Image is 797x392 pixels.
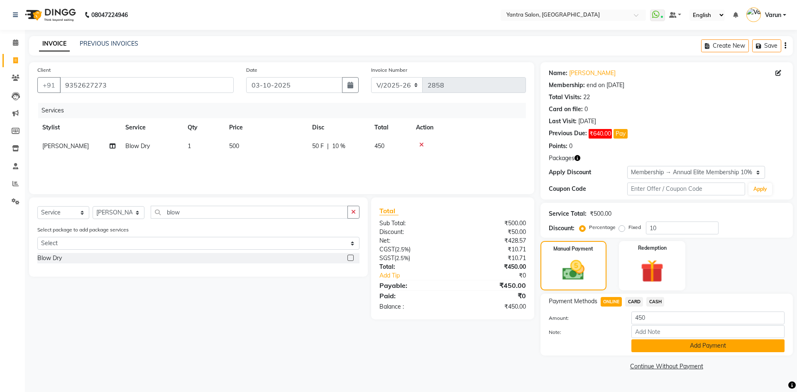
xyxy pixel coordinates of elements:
[466,271,532,280] div: ₹0
[748,183,772,195] button: Apply
[452,228,532,236] div: ₹50.00
[543,329,625,336] label: Note:
[452,254,532,263] div: ₹10.71
[549,69,567,78] div: Name:
[452,236,532,245] div: ₹428.57
[373,291,452,301] div: Paid:
[151,206,348,219] input: Search or Scan
[327,142,329,151] span: |
[549,105,583,114] div: Card on file:
[543,314,625,322] label: Amount:
[587,81,624,90] div: end on [DATE]
[411,118,526,137] th: Action
[42,142,89,150] span: [PERSON_NAME]
[371,66,407,74] label: Invoice Number
[37,77,61,93] button: +91
[125,142,150,150] span: Blow Dry
[369,118,411,137] th: Total
[549,81,585,90] div: Membership:
[625,297,643,307] span: CARD
[549,209,587,218] div: Service Total:
[307,118,369,137] th: Disc
[542,362,791,371] a: Continue Without Payment
[590,209,611,218] div: ₹500.00
[38,103,532,118] div: Services
[549,154,575,163] span: Packages
[373,254,452,263] div: ( )
[555,258,592,283] img: _cash.svg
[589,129,612,139] span: ₹640.00
[373,228,452,236] div: Discount:
[452,219,532,228] div: ₹500.00
[39,37,70,51] a: INVOICE
[549,93,582,102] div: Total Visits:
[60,77,234,93] input: Search by Name/Mobile/Email/Code
[80,40,138,47] a: PREVIOUS INVOICES
[373,280,452,290] div: Payable:
[701,39,749,52] button: Create New
[583,93,590,102] div: 22
[578,117,596,126] div: [DATE]
[452,280,532,290] div: ₹450.00
[752,39,781,52] button: Save
[646,297,664,307] span: CASH
[549,224,575,233] div: Discount:
[373,302,452,311] div: Balance :
[229,142,239,150] span: 500
[373,245,452,254] div: ( )
[765,11,781,19] span: Varun
[628,224,641,231] label: Fixed
[631,325,785,338] input: Add Note
[37,254,62,263] div: Blow Dry
[37,66,51,74] label: Client
[373,263,452,271] div: Total:
[553,245,593,253] label: Manual Payment
[627,183,745,195] input: Enter Offer / Coupon Code
[373,219,452,228] div: Sub Total:
[549,142,567,151] div: Points:
[549,297,597,306] span: Payment Methods
[589,224,616,231] label: Percentage
[584,105,588,114] div: 0
[246,66,257,74] label: Date
[549,185,627,193] div: Coupon Code
[379,246,395,253] span: CGST
[374,142,384,150] span: 450
[549,117,577,126] div: Last Visit:
[373,271,466,280] a: Add Tip
[37,226,129,234] label: Select package to add package services
[452,263,532,271] div: ₹450.00
[638,244,667,252] label: Redemption
[549,168,627,177] div: Apply Discount
[183,118,224,137] th: Qty
[312,142,324,151] span: 50 F
[633,257,671,285] img: _gift.svg
[91,3,128,27] b: 08047224946
[396,255,408,261] span: 2.5%
[549,129,587,139] div: Previous Due:
[379,207,398,215] span: Total
[746,7,761,22] img: Varun
[452,245,532,254] div: ₹10.71
[21,3,78,27] img: logo
[631,312,785,324] input: Amount
[452,291,532,301] div: ₹0
[373,236,452,245] div: Net:
[631,339,785,352] button: Add Payment
[569,69,616,78] a: [PERSON_NAME]
[224,118,307,137] th: Price
[569,142,572,151] div: 0
[614,129,628,139] button: Pay
[396,246,409,253] span: 2.5%
[452,302,532,311] div: ₹450.00
[188,142,191,150] span: 1
[379,254,394,262] span: SGST
[120,118,183,137] th: Service
[37,118,120,137] th: Stylist
[601,297,622,307] span: ONLINE
[332,142,345,151] span: 10 %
